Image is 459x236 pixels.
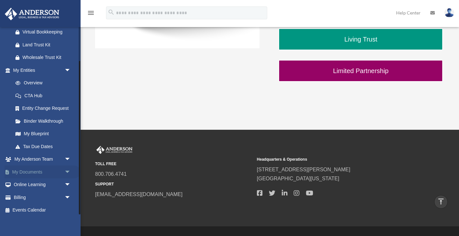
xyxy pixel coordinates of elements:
[9,140,81,153] a: Tax Due Dates
[9,127,81,140] a: My Blueprint
[23,53,73,61] div: Wholesale Trust Kit
[9,89,81,102] a: CTA Hub
[95,192,182,197] a: [EMAIL_ADDRESS][DOMAIN_NAME]
[257,176,339,181] a: [GEOGRAPHIC_DATA][US_STATE]
[87,11,95,17] a: menu
[95,146,134,154] img: Anderson Advisors Platinum Portal
[257,167,350,172] a: [STREET_ADDRESS][PERSON_NAME]
[9,77,81,90] a: Overview
[5,204,81,217] a: Events Calendar
[5,178,81,191] a: Online Learningarrow_drop_down
[23,41,73,49] div: Land Trust Kit
[9,115,77,127] a: Binder Walkthrough
[3,8,61,20] img: Anderson Advisors Platinum Portal
[278,28,443,50] a: Living Trust
[9,102,81,115] a: Entity Change Request
[64,153,77,166] span: arrow_drop_down
[5,165,81,178] a: My Documentsarrow_drop_down
[5,191,81,204] a: Billingarrow_drop_down
[9,38,81,51] a: Land Trust Kit
[5,153,81,166] a: My Anderson Teamarrow_drop_down
[64,178,77,192] span: arrow_drop_down
[64,191,77,204] span: arrow_drop_down
[257,156,414,163] small: Headquarters & Operations
[9,26,81,39] a: Virtual Bookkeeping
[434,195,448,209] a: vertical_align_top
[95,161,252,167] small: TOLL FREE
[87,9,95,17] i: menu
[444,8,454,17] img: User Pic
[95,181,252,188] small: SUPPORT
[278,60,443,82] a: Limited Partnership
[23,28,73,36] div: Virtual Bookkeeping
[64,64,77,77] span: arrow_drop_down
[5,64,81,77] a: My Entitiesarrow_drop_down
[9,51,81,64] a: Wholesale Trust Kit
[108,9,115,16] i: search
[95,171,127,177] a: 800.706.4741
[437,198,445,205] i: vertical_align_top
[64,165,77,179] span: arrow_drop_down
